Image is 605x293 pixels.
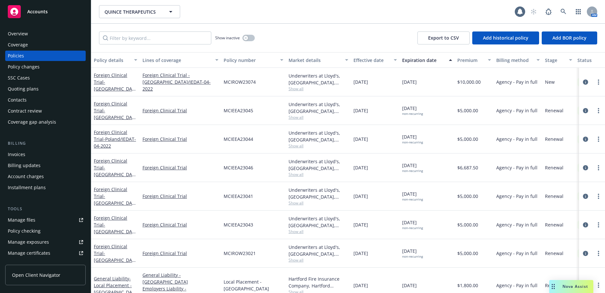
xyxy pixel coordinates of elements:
[557,5,570,18] a: Search
[582,135,589,143] a: circleInformation
[496,193,537,200] span: Agency - Pay in full
[224,136,253,142] span: MCIEEA23044
[224,250,256,257] span: MCIROW23021
[496,57,533,64] div: Billing method
[353,79,368,85] span: [DATE]
[289,158,348,172] div: Underwriters at Lloyd's, [GEOGRAPHIC_DATA], [PERSON_NAME] of [GEOGRAPHIC_DATA], Clinical Trials I...
[457,57,484,64] div: Premium
[582,78,589,86] a: circleInformation
[142,164,218,171] a: Foreign Clinical Trial
[94,72,135,99] a: Foreign Clinical Trial
[289,101,348,115] div: Underwriters at Lloyd's, [GEOGRAPHIC_DATA], [PERSON_NAME] of [GEOGRAPHIC_DATA], Clinical Trials I...
[289,143,348,149] span: Show all
[351,52,400,68] button: Effective date
[142,272,218,285] a: General Liability - [GEOGRAPHIC_DATA]
[353,193,368,200] span: [DATE]
[5,29,86,39] a: Overview
[353,282,368,289] span: [DATE]
[353,136,368,142] span: [DATE]
[215,35,240,41] span: Show inactive
[140,52,221,68] button: Lines of coverage
[5,95,86,105] a: Contacts
[5,226,86,236] a: Policy checking
[5,182,86,193] a: Installment plans
[5,171,86,182] a: Account charges
[582,192,589,200] a: circleInformation
[595,281,602,289] a: more
[496,136,537,142] span: Agency - Pay in full
[8,62,40,72] div: Policy changes
[99,31,211,44] input: Filter by keyword...
[545,164,563,171] span: Renewal
[457,164,478,171] span: $6,687.50
[417,31,470,44] button: Export to CSV
[221,52,286,68] button: Policy number
[224,107,253,114] span: MCIEEA23045
[353,221,368,228] span: [DATE]
[457,136,478,142] span: $5,000.00
[12,272,60,278] span: Open Client Navigator
[457,79,481,85] span: $10,000.00
[402,197,423,201] div: non-recurring
[8,51,24,61] div: Policies
[94,250,136,270] span: - [GEOGRAPHIC_DATA]/IEDAT-04-2022
[142,221,218,228] a: Foreign Clinical Trial
[545,107,563,114] span: Renewal
[542,5,555,18] a: Report a Bug
[582,164,589,172] a: circleInformation
[8,40,28,50] div: Coverage
[402,169,423,173] div: non-recurring
[142,136,218,142] a: Foreign Clinical Trial
[5,73,86,83] a: SSC Cases
[496,79,537,85] span: Agency - Pay in full
[8,73,30,83] div: SSC Cases
[289,229,348,234] span: Show all
[224,79,256,85] span: MCIROW23074
[224,57,276,64] div: Policy number
[8,84,39,94] div: Quoting plans
[94,186,135,213] a: Foreign Clinical Trial
[5,140,86,147] div: Billing
[99,5,180,18] button: QUINCE THERAPEUTICS
[457,193,478,200] span: $5,000.00
[5,206,86,212] div: Tools
[402,140,423,144] div: non-recurring
[5,259,86,269] a: Manage claims
[402,248,423,259] span: [DATE]
[428,35,459,41] span: Export to CSV
[402,79,417,85] span: [DATE]
[402,162,423,173] span: [DATE]
[8,215,35,225] div: Manage files
[5,51,86,61] a: Policies
[94,165,136,184] span: - [GEOGRAPHIC_DATA]/IEDAT-04-2022
[289,57,341,64] div: Market details
[105,8,161,15] span: QUINCE THERAPEUTICS
[8,29,28,39] div: Overview
[402,226,423,230] div: non-recurring
[142,250,218,257] a: Foreign Clinical Trial
[402,112,423,116] div: non-recurring
[496,164,537,171] span: Agency - Pay in full
[545,57,565,64] div: Stage
[496,250,537,257] span: Agency - Pay in full
[542,52,575,68] button: Stage
[142,57,211,64] div: Lines of coverage
[552,35,586,41] span: Add BOR policy
[595,78,602,86] a: more
[224,193,253,200] span: MCIEEA23041
[5,237,86,247] a: Manage exposures
[224,221,253,228] span: MCIEEA23043
[402,190,423,201] span: [DATE]
[289,275,348,289] div: Hartford Fire Insurance Company, Hartford Insurance Group
[353,250,368,257] span: [DATE]
[353,164,368,171] span: [DATE]
[289,115,348,120] span: Show all
[545,79,555,85] span: New
[289,244,348,257] div: Underwriters at Lloyd's, [GEOGRAPHIC_DATA], [PERSON_NAME] of [GEOGRAPHIC_DATA], Clinical Trials I...
[402,105,423,116] span: [DATE]
[595,221,602,229] a: more
[5,248,86,258] a: Manage certificates
[582,107,589,115] a: circleInformation
[549,280,557,293] div: Drag to move
[289,72,348,86] div: Underwriters at Lloyd's, [GEOGRAPHIC_DATA], [PERSON_NAME] of [GEOGRAPHIC_DATA], Clinical Trials I...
